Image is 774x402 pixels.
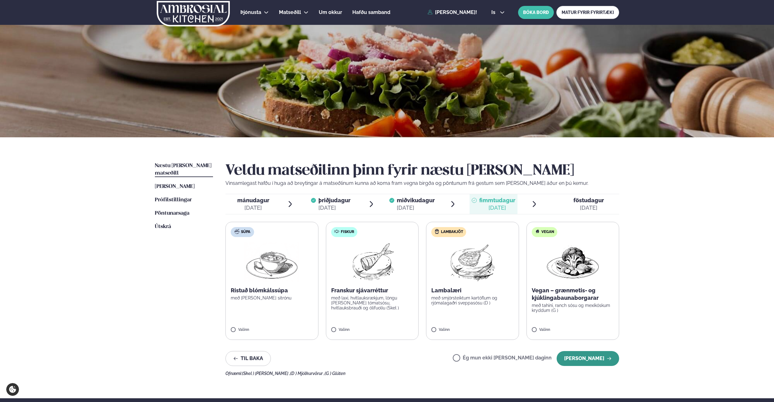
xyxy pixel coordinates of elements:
a: [PERSON_NAME]! [428,10,477,15]
button: BÓKA BORÐ [518,6,554,19]
a: Matseðill [279,9,301,16]
p: Ristuð blómkálssúpa [231,287,313,294]
a: Cookie settings [6,383,19,396]
p: Lambalæri [431,287,514,294]
div: Ofnæmi: [225,371,619,376]
img: Lamb-Meat.png [445,242,500,282]
p: með smjörsteiktum kartöflum og rjómalagaðri sveppasósu (D ) [431,295,514,305]
span: (Skel ) [PERSON_NAME] , [242,371,290,376]
a: Næstu [PERSON_NAME] matseðill [155,162,213,177]
img: Lamb.svg [434,229,439,234]
img: Fish.png [345,242,400,282]
div: [DATE] [318,204,350,212]
button: is [486,10,510,15]
p: með laxi, hvítlauksrækjum, löngu [PERSON_NAME] tómatsósu, hvítlauksbrauði og ólífuolíu (Skel ) [331,295,414,310]
img: Vegan.png [545,242,600,282]
span: Um okkur [319,9,342,15]
span: miðvikudagur [397,197,435,203]
button: Til baka [225,351,271,366]
img: logo [156,1,230,26]
a: Prófílstillingar [155,196,192,204]
img: soup.svg [234,229,239,234]
a: Þjónusta [240,9,261,16]
a: Útskrá [155,223,171,231]
span: (D ) Mjólkurvörur , [290,371,325,376]
p: með [PERSON_NAME] sítrónu [231,295,313,300]
span: Lambakjöt [441,230,463,235]
span: (G ) Glúten [325,371,345,376]
div: [DATE] [397,204,435,212]
h2: Veldu matseðilinn þinn fyrir næstu [PERSON_NAME] [225,162,619,180]
img: fish.svg [334,229,339,234]
div: [DATE] [237,204,269,212]
span: þriðjudagur [318,197,350,203]
a: Pöntunarsaga [155,210,189,217]
img: Vegan.svg [535,229,540,234]
span: is [491,10,497,15]
div: [DATE] [479,204,515,212]
span: Súpa [241,230,250,235]
a: [PERSON_NAME] [155,183,195,190]
p: Vinsamlegast hafðu í huga að breytingar á matseðlinum kunna að koma fram vegna birgða og pöntunum... [225,180,619,187]
span: fimmtudagur [479,197,515,203]
span: Næstu [PERSON_NAME] matseðill [155,163,211,176]
button: [PERSON_NAME] [557,351,619,366]
span: Útskrá [155,224,171,229]
span: Prófílstillingar [155,197,192,203]
p: með tahini, ranch sósu og mexíkóskum kryddum (G ) [532,303,614,313]
span: [PERSON_NAME] [155,184,195,189]
a: Hafðu samband [352,9,390,16]
p: Vegan – grænmetis- og kjúklingabaunaborgarar [532,287,614,302]
span: Matseðill [279,9,301,15]
div: [DATE] [573,204,604,212]
a: Um okkur [319,9,342,16]
span: Hafðu samband [352,9,390,15]
span: Pöntunarsaga [155,211,189,216]
a: MATUR FYRIR FYRIRTÆKI [556,6,619,19]
span: Vegan [541,230,554,235]
span: mánudagur [237,197,269,203]
img: Soup.png [244,242,299,282]
span: Fiskur [341,230,354,235]
span: Þjónusta [240,9,261,15]
p: Franskur sjávarréttur [331,287,414,294]
span: föstudagur [573,197,604,203]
